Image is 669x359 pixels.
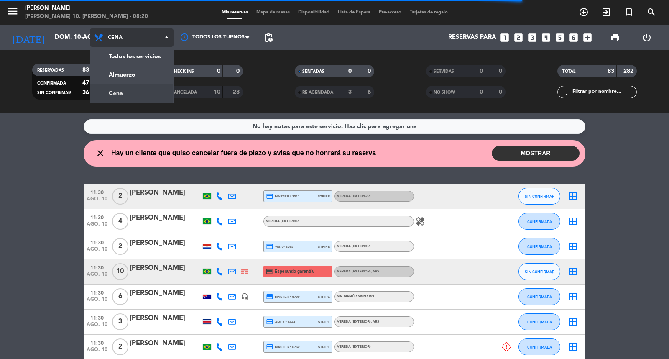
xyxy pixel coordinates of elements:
strong: 0 [499,89,504,95]
div: [PERSON_NAME] [130,263,201,274]
span: Vereda (EXTERIOR) [337,345,371,349]
span: CONFIRMADA [527,320,552,324]
span: RE AGENDADA [302,90,333,95]
strong: 0 [499,68,504,74]
span: Vereda (EXTERIOR) [266,220,300,223]
i: border_all [568,191,578,201]
div: No hay notas para este servicio. Haz clic para agregar una [253,122,417,131]
div: [PERSON_NAME] 10. [PERSON_NAME] - 08:20 [25,13,148,21]
a: Todos los servicios [90,47,173,66]
span: CONFIRMADA [527,219,552,224]
span: stripe [318,244,330,249]
span: CONFIRMADA [527,295,552,299]
span: stripe [318,344,330,350]
span: Cena [108,35,123,41]
img: Cross Selling [241,269,248,274]
button: CONFIRMADA [518,213,560,230]
i: looks_6 [568,32,579,43]
span: SENTADAS [302,69,324,74]
span: master * 3511 [266,192,300,200]
strong: 3 [348,89,352,95]
i: search [646,7,656,17]
strong: 0 [480,89,483,95]
span: SIN CONFIRMAR [525,269,554,274]
span: TOTAL [562,69,575,74]
i: looks_two [513,32,524,43]
span: print [610,33,620,43]
i: credit_card [266,293,273,300]
span: Esperando garantía [275,268,314,275]
span: , ARS - [371,270,381,273]
strong: 0 [368,68,373,74]
span: Vereda (EXTERIOR) [337,320,381,323]
span: SIN CONFIRMAR [37,91,71,95]
div: [PERSON_NAME] [130,288,201,299]
span: 11:30 [87,212,107,222]
i: border_all [568,241,578,251]
strong: 282 [623,68,635,74]
i: [DATE] [6,28,51,47]
i: turned_in_not [624,7,634,17]
i: looks_5 [554,32,565,43]
strong: 6 [368,89,373,95]
span: Tarjetas de regalo [406,10,452,15]
span: pending_actions [263,33,273,43]
button: CONFIRMADA [518,313,560,330]
div: [PERSON_NAME] [130,213,201,223]
span: 4 [112,213,128,230]
strong: 47 [82,80,89,86]
span: Vereda (EXTERIOR) [337,245,371,248]
span: Mis reservas [217,10,252,15]
i: healing [415,216,425,226]
i: close [95,148,105,158]
span: CHECK INS [171,69,194,74]
i: looks_3 [527,32,538,43]
strong: 83 [608,68,614,74]
span: ago. 10 [87,322,107,331]
div: [PERSON_NAME] [130,338,201,349]
strong: 10 [214,89,220,95]
span: Lista de Espera [334,10,375,15]
span: 2 [112,338,128,355]
span: Hay un cliente que quiso cancelar fuera de plazo y avisa que no honrará su reserva [111,148,376,159]
span: 3 [112,313,128,330]
span: stripe [318,319,330,325]
strong: 0 [480,68,483,74]
span: CONFIRMADA [527,345,552,349]
button: CONFIRMADA [518,288,560,305]
span: Vereda (EXTERIOR) [337,195,371,198]
span: 11:30 [87,262,107,272]
i: add_box [582,32,593,43]
span: ago. 10 [87,297,107,306]
span: Disponibilidad [294,10,334,15]
i: credit_card [266,268,273,275]
span: , ARS - [371,320,381,323]
span: ago. 10 [87,272,107,281]
div: [PERSON_NAME] [130,313,201,324]
i: credit_card [266,343,273,351]
i: looks_one [499,32,510,43]
span: 2 [112,238,128,255]
strong: 28 [233,89,241,95]
span: NO SHOW [434,90,455,95]
i: border_all [568,267,578,277]
span: ago. 10 [87,221,107,231]
span: 6 [112,288,128,305]
span: 11:30 [87,287,107,297]
span: stripe [318,194,330,199]
div: LOG OUT [631,25,663,50]
span: 11:30 [87,237,107,247]
span: 2 [112,188,128,205]
span: master * 6762 [266,343,300,351]
button: SIN CONFIRMAR [518,188,560,205]
span: Mapa de mesas [252,10,294,15]
i: menu [6,5,19,18]
span: ago. 10 [87,347,107,356]
span: ago. 10 [87,196,107,206]
input: Filtrar por nombre... [572,87,636,97]
div: [PERSON_NAME] [25,4,148,13]
span: Pre-acceso [375,10,406,15]
i: add_circle_outline [579,7,589,17]
i: border_all [568,292,578,302]
span: 11:30 [87,338,107,347]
